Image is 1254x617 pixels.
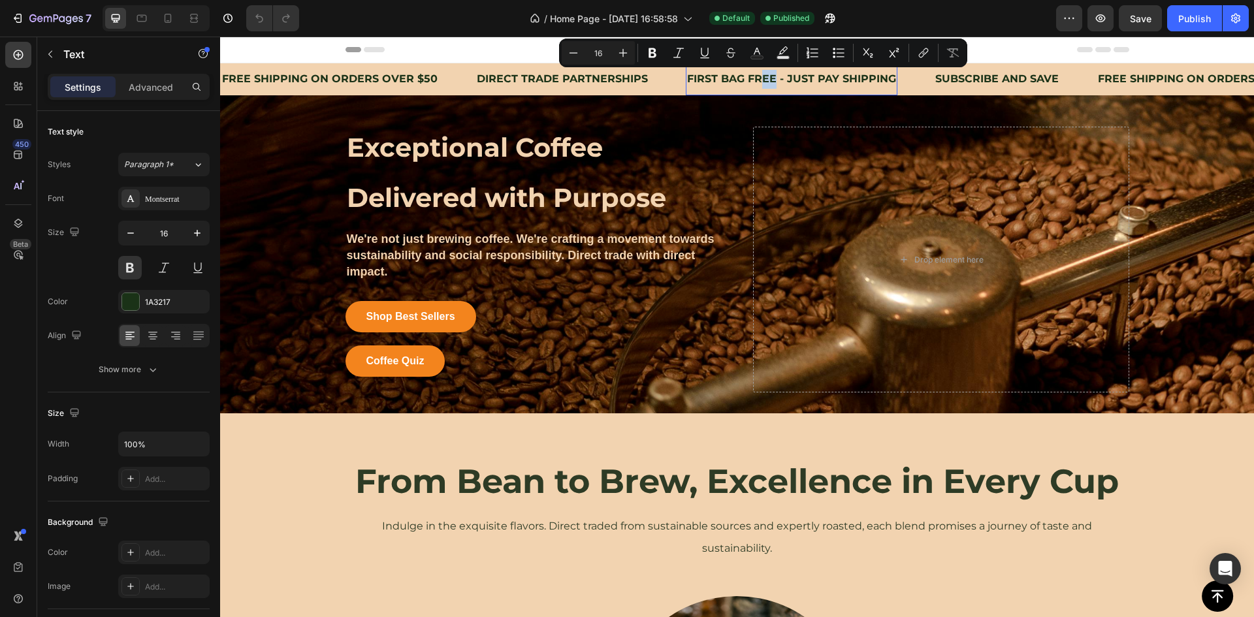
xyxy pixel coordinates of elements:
div: Add... [145,581,206,593]
div: Image [48,580,71,592]
input: Auto [119,432,209,456]
div: Drop element here [694,218,764,229]
p: Coffee Quiz [146,317,204,332]
div: Open Intercom Messenger [1210,553,1241,584]
div: Font [48,193,64,204]
span: Shop Best Sellers [146,274,235,285]
div: Add... [145,473,206,485]
span: / [544,12,547,25]
span: Default [722,12,750,24]
p: FREE SHIPPING ON ORDERS OVER $50 [878,33,1093,52]
p: Text [63,46,174,62]
a: Coffee Quiz [125,309,225,340]
span: Indulge in the exquisite flavors. Direct traded from sustainable sources and expertly roasted, ea... [162,483,872,518]
button: 7 [5,5,97,31]
div: Show more [99,363,159,376]
p: Advanced [129,80,173,94]
div: Color [48,546,68,558]
div: Size [48,224,82,242]
span: Paragraph 1* [124,159,174,170]
div: Undo/Redo [246,5,299,31]
div: Beta [10,239,31,249]
div: 1A3217 [145,296,206,308]
p: Settings [65,80,101,94]
span: Published [773,12,809,24]
a: Shop Best Sellers [125,264,256,296]
div: Background [48,514,111,531]
span: Exceptional Coffee [127,95,383,127]
strong: From Bean to Brew, Excellence in Every Cup [135,424,899,465]
p: 7 [86,10,91,26]
div: Align [48,327,84,345]
div: Montserrat [145,193,206,205]
span: Delivered with Purpose [127,145,446,177]
button: Show more [48,358,210,381]
span: We're not just brewing coffee. We're crafting a movement towards sustainability and social respon... [127,196,494,242]
div: Add... [145,547,206,559]
div: Size [48,405,82,422]
button: Save [1119,5,1162,31]
div: Editor contextual toolbar [559,39,967,67]
span: Home Page - [DATE] 16:58:58 [550,12,678,25]
div: Padding [48,473,78,484]
button: Publish [1167,5,1222,31]
div: Styles [48,159,71,170]
span: Save [1130,13,1151,24]
button: Paragraph 1* [118,153,210,176]
div: Color [48,296,68,308]
div: Text style [48,126,84,138]
div: 450 [12,139,31,150]
iframe: Design area [220,37,1254,617]
div: Width [48,438,69,450]
div: Publish [1178,12,1211,25]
